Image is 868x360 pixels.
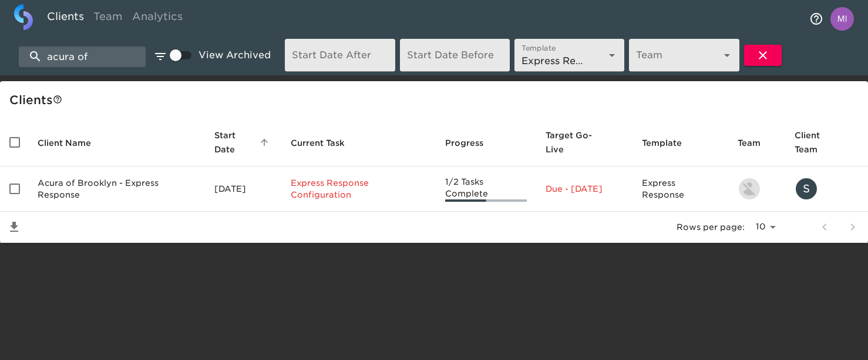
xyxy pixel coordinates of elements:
[291,136,360,150] span: Current Task
[150,46,170,66] button: edit
[445,136,499,150] span: Progress
[199,48,271,62] span: View Archived
[436,166,536,212] td: 1/2 Tasks Complete
[795,177,818,201] div: S
[28,166,205,212] td: Acura of Brooklyn - Express Response
[14,4,33,30] img: logo
[719,47,735,64] button: Open
[795,177,859,201] div: seant@plazacars.com
[291,177,426,201] p: Express Response Configuration
[214,128,272,156] span: Start Date
[738,136,776,150] span: Team
[42,4,89,33] a: Clients
[546,128,608,156] span: Calculated based on the start date and the duration of all Tasks contained in this Hub.
[830,7,854,31] img: Profile
[802,5,830,33] button: notifications
[633,166,728,212] td: Express Response
[205,166,282,212] td: [DATE]
[53,95,62,104] svg: This is a list of all of your clients and clients shared with you
[546,128,623,156] span: Target Go-Live
[291,136,345,150] span: This is the next Task in this Hub that should be completed
[642,136,697,150] span: Template
[9,91,863,109] div: Client s
[604,47,620,64] button: Open
[89,4,127,33] a: Team
[677,221,745,233] p: Rows per page:
[739,178,760,199] img: kevin.lo@roadster.com
[744,45,782,66] button: Clear Filters
[127,4,187,33] a: Analytics
[795,128,859,156] span: Client Team
[19,46,146,67] input: search
[738,177,776,201] div: kevin.lo@roadster.com
[546,183,623,195] p: Due - [DATE]
[749,218,780,236] select: rows per page
[38,136,106,150] span: Client Name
